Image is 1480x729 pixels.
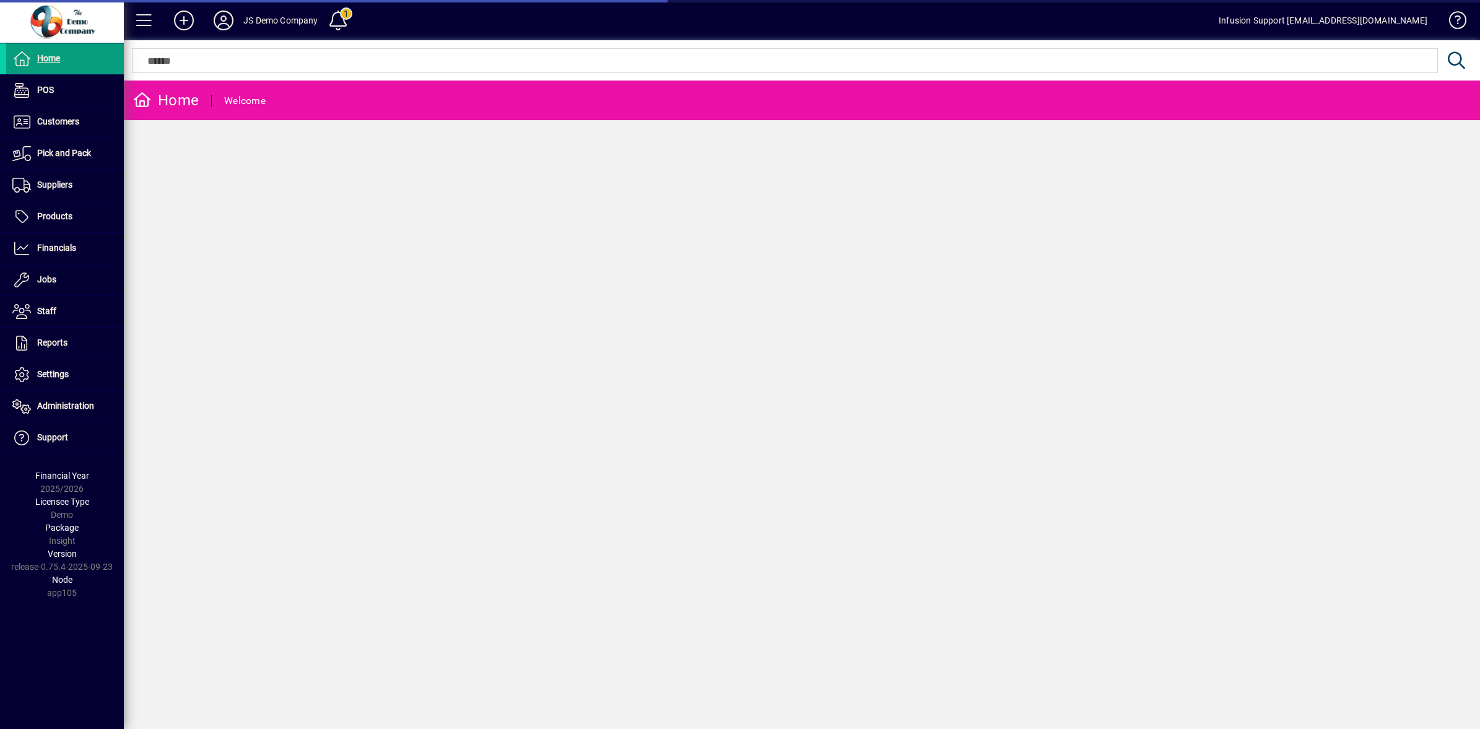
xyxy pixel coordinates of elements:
[133,90,199,110] div: Home
[48,549,77,559] span: Version
[6,201,124,232] a: Products
[6,422,124,453] a: Support
[243,11,318,30] div: JS Demo Company
[37,369,69,379] span: Settings
[37,211,72,221] span: Products
[35,497,89,507] span: Licensee Type
[204,9,243,32] button: Profile
[6,107,124,138] a: Customers
[37,180,72,190] span: Suppliers
[6,138,124,169] a: Pick and Pack
[6,233,124,264] a: Financials
[224,91,266,111] div: Welcome
[52,575,72,585] span: Node
[6,328,124,359] a: Reports
[37,85,54,95] span: POS
[37,338,67,347] span: Reports
[164,9,204,32] button: Add
[37,432,68,442] span: Support
[6,296,124,327] a: Staff
[35,471,89,481] span: Financial Year
[37,306,56,316] span: Staff
[1219,11,1427,30] div: Infusion Support [EMAIL_ADDRESS][DOMAIN_NAME]
[6,391,124,422] a: Administration
[37,116,79,126] span: Customers
[37,53,60,63] span: Home
[6,359,124,390] a: Settings
[45,523,79,533] span: Package
[6,75,124,106] a: POS
[37,243,76,253] span: Financials
[37,401,94,411] span: Administration
[6,264,124,295] a: Jobs
[6,170,124,201] a: Suppliers
[37,148,91,158] span: Pick and Pack
[37,274,56,284] span: Jobs
[1440,2,1465,43] a: Knowledge Base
